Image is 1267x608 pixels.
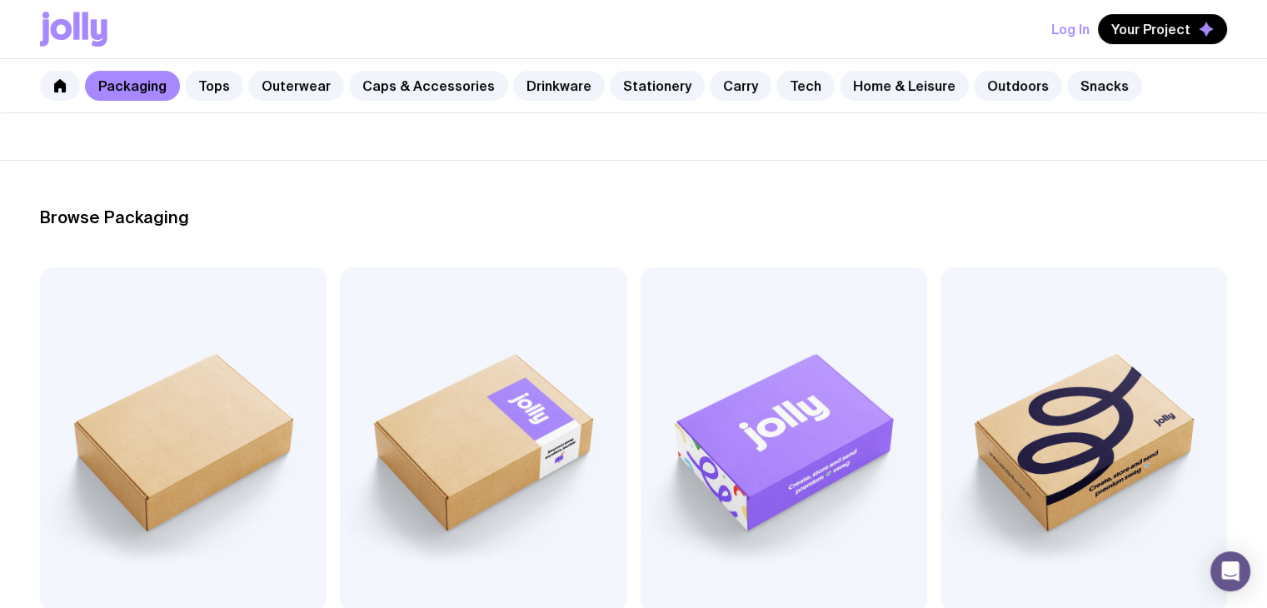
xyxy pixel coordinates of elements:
[974,71,1062,101] a: Outdoors
[85,71,180,101] a: Packaging
[248,71,344,101] a: Outerwear
[1210,551,1250,591] div: Open Intercom Messenger
[40,207,1227,227] h2: Browse Packaging
[513,71,605,101] a: Drinkware
[1098,14,1227,44] button: Your Project
[840,71,969,101] a: Home & Leisure
[185,71,243,101] a: Tops
[1051,14,1090,44] button: Log In
[710,71,771,101] a: Carry
[349,71,508,101] a: Caps & Accessories
[610,71,705,101] a: Stationery
[1111,21,1190,37] span: Your Project
[1067,71,1142,101] a: Snacks
[776,71,835,101] a: Tech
